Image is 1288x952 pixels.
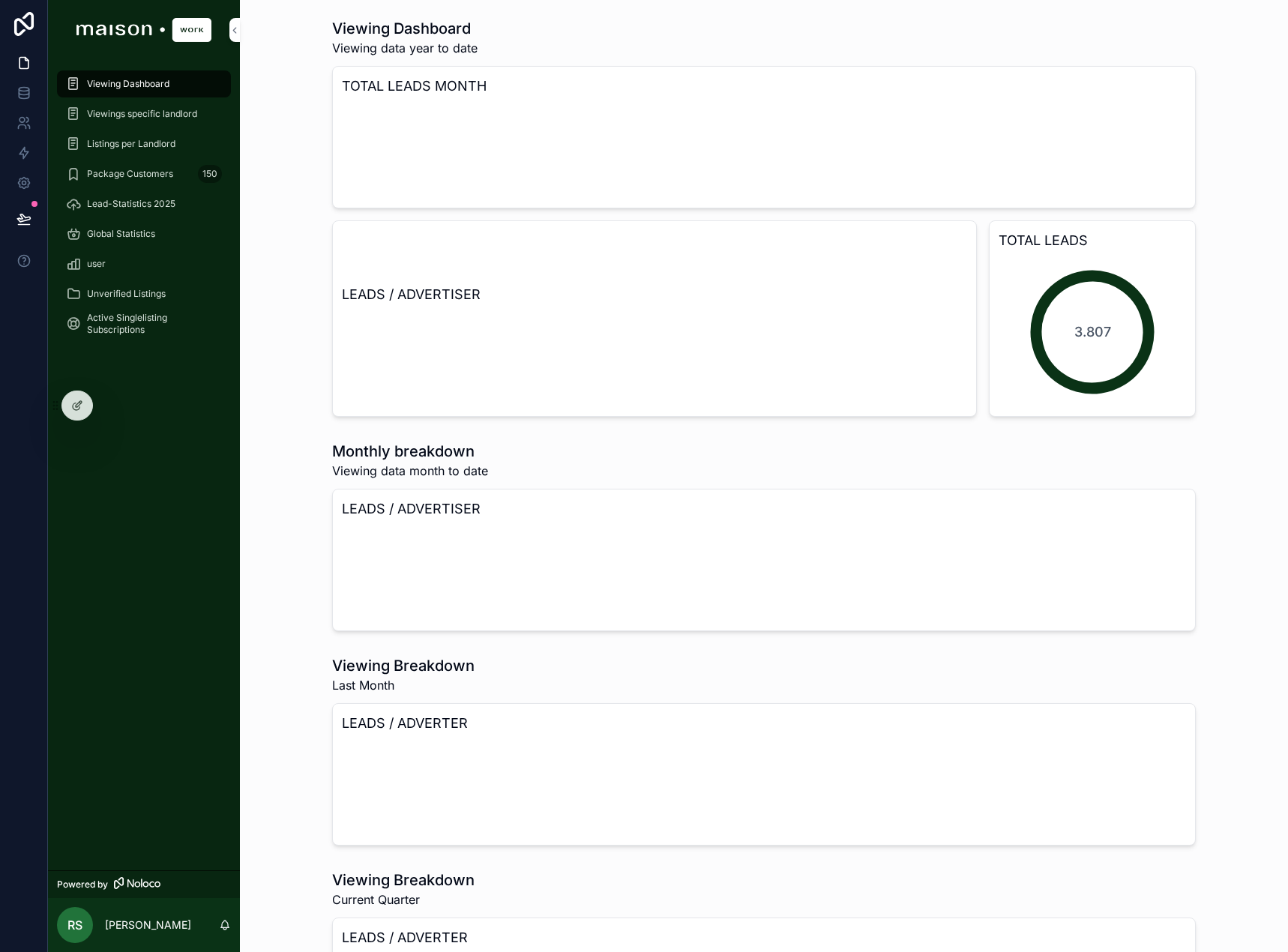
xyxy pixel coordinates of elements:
h3: LEADS / ADVERTER [342,927,1186,948]
a: user [57,250,231,277]
span: Last Month [332,676,475,694]
span: Package Customers [87,168,173,180]
div: 150 [198,165,222,183]
span: Listings per Landlord [87,138,175,150]
p: [PERSON_NAME] [105,918,191,933]
a: Powered by [48,870,240,898]
span: Powered by [57,879,108,891]
span: Global Statistics [87,228,155,240]
a: Unverified Listings [57,280,231,307]
span: Lead-Statistics 2025 [87,198,175,210]
h3: TOTAL LEADS MONTH [342,76,1186,97]
span: Unverified Listings [87,288,166,300]
h3: TOTAL LEADS [999,230,1186,251]
h3: LEADS / ADVERTISER [342,284,967,305]
h1: Viewing Breakdown [332,655,475,676]
span: Viewing Dashboard [87,78,169,90]
h1: Monthly breakdown [332,441,488,462]
a: Global Statistics [57,220,231,247]
a: Lead-Statistics 2025 [57,190,231,217]
div: scrollable content [48,60,240,357]
a: Package Customers150 [57,160,231,187]
h3: LEADS / ADVERTER [342,713,1186,734]
span: Viewing data year to date [332,39,478,57]
h1: Viewing Dashboard [332,18,478,39]
h1: Viewing Breakdown [332,870,475,891]
img: App logo [76,18,211,42]
span: Active Singlelisting Subscriptions [87,312,216,336]
span: Current Quarter [332,891,475,909]
span: Viewings specific landlord [87,108,197,120]
span: Viewing data month to date [332,462,488,480]
a: Viewings specific landlord [57,100,231,127]
span: user [87,258,106,270]
a: Active Singlelisting Subscriptions [57,310,231,337]
span: RS [67,916,82,934]
a: Viewing Dashboard [57,70,231,97]
span: 3.807 [1041,322,1143,343]
a: Listings per Landlord [57,130,231,157]
h3: LEADS / ADVERTISER [342,498,1186,519]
